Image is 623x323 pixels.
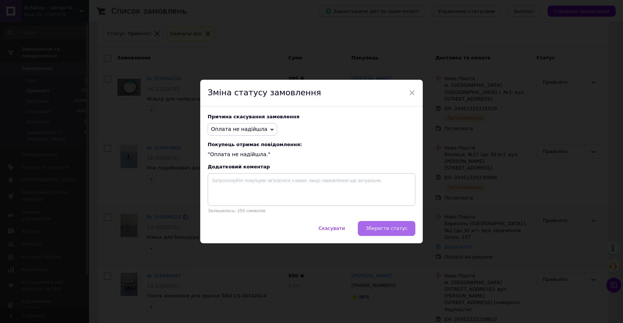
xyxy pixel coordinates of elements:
[311,221,353,236] button: Скасувати
[208,208,415,213] p: Залишилось: 250 символів
[208,164,415,169] div: Додатковий коментар
[319,225,345,231] span: Скасувати
[208,142,415,147] span: Покупець отримає повідомлення:
[358,221,415,236] button: Зберегти статус
[211,126,267,132] span: Оплата не надійшла
[409,86,415,99] span: ×
[366,225,408,231] span: Зберегти статус
[208,142,415,158] div: "Оплата не надійшла."
[208,114,415,119] div: Причина скасування замовлення
[200,80,423,106] div: Зміна статусу замовлення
